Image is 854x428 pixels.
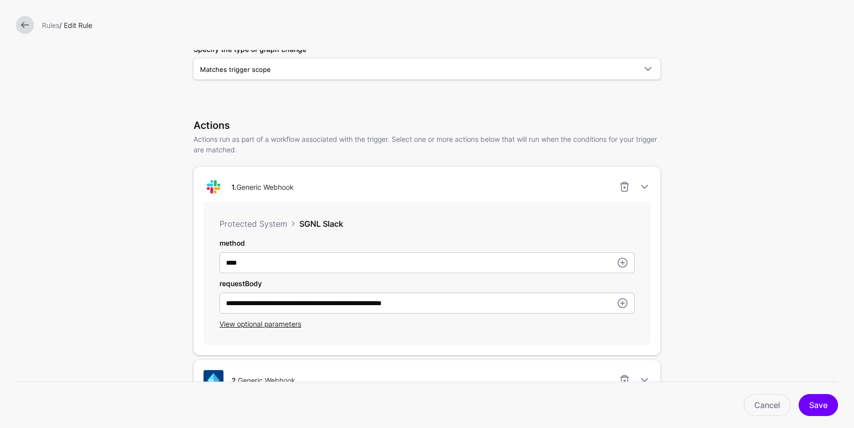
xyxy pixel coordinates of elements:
strong: 1. [231,183,236,191]
h3: Actions [194,119,660,131]
img: svg+xml;base64,PHN2ZyB3aWR0aD0iNjQiIGhlaWdodD0iNjQiIHZpZXdCb3g9IjAgMCA2NCA2NCIgZmlsbD0ibm9uZSIgeG... [204,177,223,197]
div: Generic Webhook [227,182,297,192]
span: SGNL Slack [299,219,343,229]
span: Matches trigger scope [200,65,271,73]
a: Rules [42,21,59,29]
span: View optional parameters [219,320,301,328]
label: method [219,238,245,248]
div: Generic Webhook [227,375,299,386]
a: Cancel [744,394,791,416]
span: Protected System [219,219,287,229]
div: / Edit Rule [38,20,842,30]
p: Actions run as part of a workflow associated with the trigger. Select one or more actions below t... [194,134,660,155]
strong: 2. [231,376,238,385]
button: Save [799,394,838,416]
label: requestBody [219,278,262,289]
img: svg+xml;base64,PHN2ZyB3aWR0aD0iNjQiIGhlaWdodD0iNjQiIHZpZXdCb3g9IjAgMCA2NCA2NCIgZmlsbD0ibm9uZSIgeG... [204,370,223,390]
